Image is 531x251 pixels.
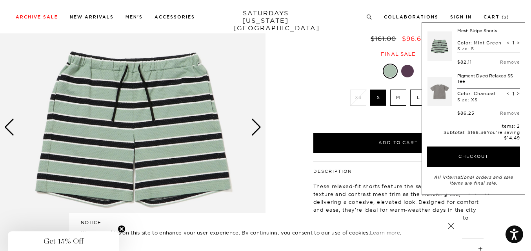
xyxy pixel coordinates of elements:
[457,73,513,84] a: Pigment Dyed Relaxed SS Tee
[457,97,495,103] p: Size: XS
[427,123,520,129] p: Items: 2
[251,119,262,136] div: Next slide
[427,130,520,141] p: Subtotal:
[484,15,509,19] a: Cart (2)
[504,16,507,19] small: 2
[384,15,438,19] a: Collaborations
[487,130,520,141] span: You're saving $14.49
[450,15,472,19] a: Sign In
[427,147,520,167] button: Checkout
[16,15,58,19] a: Archive Sale
[457,91,495,96] p: Color: Charcoal
[370,90,386,106] label: S
[500,59,520,65] a: Remove
[432,192,515,216] em: Our team works hard to process orders very quickly. As a result, we cannot make changes to orders...
[410,90,426,106] label: L
[517,40,520,46] span: >
[118,225,125,233] button: Close teaser
[434,174,513,186] em: All international orders and sale items are final sale.
[70,15,114,19] a: New Arrivals
[370,229,400,236] a: Learn more
[233,9,298,32] a: SATURDAYS[US_STATE][GEOGRAPHIC_DATA]
[44,236,84,246] span: Get 15% Off
[313,133,484,153] button: Add to Cart
[507,40,510,46] span: <
[155,15,195,19] a: Accessories
[517,91,520,96] span: >
[457,28,497,33] a: Mesh Stripe Shorts
[500,110,520,116] a: Remove
[313,182,484,229] p: These relaxed-fit shorts feature the same tonal ribbed texture and contrast mesh trim as the matc...
[390,90,406,106] label: M
[4,119,15,136] div: Previous slide
[402,35,426,42] span: $96.60
[81,229,422,236] p: We use cookies on this site to enhance your user experience. By continuing, you consent to our us...
[457,40,502,46] p: Color: Mint Green
[457,59,472,65] div: $82.11
[313,169,352,174] button: Description
[457,46,502,51] p: Size: S
[312,51,485,57] div: Final sale
[371,35,399,42] del: $161.00
[8,231,119,251] div: Get 15% OffClose teaser
[467,130,487,135] span: $168.36
[507,91,510,96] span: <
[457,110,475,116] div: $86.25
[81,219,450,226] h5: NOTICE
[125,15,143,19] a: Men's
